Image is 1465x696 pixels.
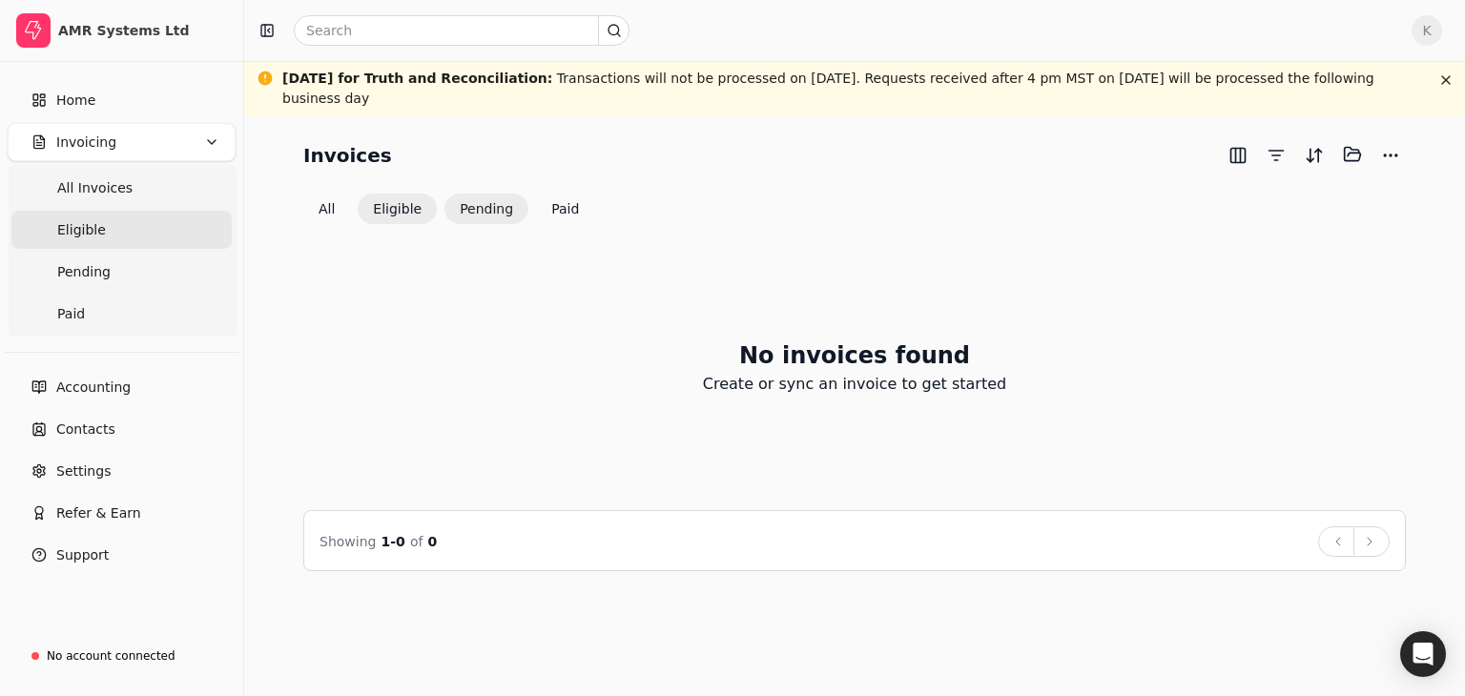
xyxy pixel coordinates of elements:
span: Contacts [56,420,115,440]
button: Pending [444,194,528,224]
div: AMR Systems Ltd [58,21,227,40]
span: Pending [57,262,111,282]
div: Invoice filter options [303,194,594,224]
a: Contacts [8,410,236,448]
div: Open Intercom Messenger [1400,631,1446,677]
button: Batch (0) [1337,139,1368,170]
a: All Invoices [11,169,232,207]
p: Create or sync an invoice to get started [703,373,1006,396]
h2: No invoices found [739,338,970,373]
button: Refer & Earn [8,494,236,532]
h2: Invoices [303,140,392,171]
button: All [303,194,350,224]
span: Accounting [56,378,131,398]
a: Home [8,81,236,119]
button: Support [8,536,236,574]
button: K [1412,15,1442,46]
div: Transactions will not be processed on [DATE]. Requests received after 4 pm MST on [DATE] will be ... [282,69,1427,109]
button: Paid [536,194,594,224]
span: 1 - 0 [382,534,405,549]
div: No account connected [47,647,175,665]
span: Invoicing [56,133,116,153]
button: Sort [1299,140,1330,171]
a: Settings [8,452,236,490]
span: Refer & Earn [56,503,141,523]
a: Pending [11,253,232,291]
span: 0 [428,534,438,549]
span: Paid [57,304,85,324]
a: No account connected [8,639,236,673]
span: Eligible [57,220,106,240]
input: Search [294,15,629,46]
a: Paid [11,295,232,333]
a: Accounting [8,368,236,406]
a: Eligible [11,211,232,249]
span: Settings [56,461,111,481]
span: Home [56,91,95,111]
span: of [410,534,423,549]
span: [DATE] for Truth and Reconciliation : [282,71,552,86]
span: All Invoices [57,178,133,198]
button: More [1375,140,1406,171]
button: Invoicing [8,123,236,161]
span: Support [56,545,109,565]
button: Eligible [358,194,437,224]
span: Showing [320,534,376,549]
